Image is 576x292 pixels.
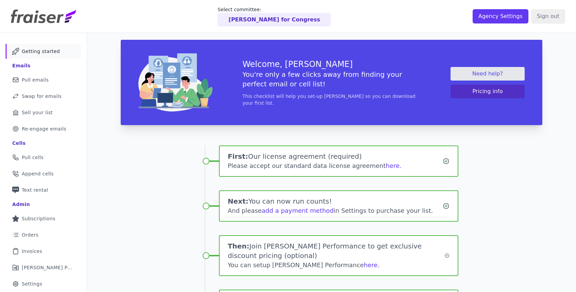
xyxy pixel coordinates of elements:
a: Text rental [5,183,81,197]
div: Emails [12,62,31,69]
span: First: [228,152,248,160]
div: And please in Settings to purchase your list. [228,206,443,216]
span: Re-engage emails [22,125,66,132]
a: Append cells [5,166,81,181]
div: Please accept our standard data license agreement [228,161,443,171]
a: Subscriptions [5,211,81,226]
a: Swap for emails [5,89,81,104]
button: Pricing info [451,85,525,98]
span: Swap for emails [22,93,62,100]
a: Orders [5,227,81,242]
p: [PERSON_NAME] for Congress [228,16,320,24]
span: Orders [22,231,38,238]
a: Sell your list [5,105,81,120]
div: You can setup [PERSON_NAME] Performance . [228,260,444,270]
a: Pull emails [5,72,81,87]
span: Getting started [22,48,60,55]
img: img [138,53,213,111]
h3: Welcome, [PERSON_NAME] [242,59,421,70]
span: Subscriptions [22,215,55,222]
span: Text rental [22,187,48,193]
span: [PERSON_NAME] Performance [22,264,73,271]
a: Invoices [5,244,81,259]
a: Settings [5,276,81,291]
h5: You're only a few clicks away from finding your perfect email or cell list! [242,70,421,89]
span: Settings [22,280,42,287]
span: Invoices [22,248,42,255]
a: add a payment method [262,207,334,214]
a: Re-engage emails [5,121,81,136]
input: Sign out [531,9,565,23]
span: Pull cells [22,154,44,161]
h1: Join [PERSON_NAME] Performance to get exclusive discount pricing (optional) [228,241,444,260]
p: Select committee: [218,6,331,13]
a: Pull cells [5,150,81,165]
h1: You can now run counts! [228,196,443,206]
p: This checklist will help you set-up [PERSON_NAME] so you can download your first list. [242,93,421,106]
span: Sell your list [22,109,53,116]
a: here [364,261,378,269]
img: Fraiser Logo [11,10,76,23]
div: Admin [12,201,30,208]
a: Select committee: [PERSON_NAME] for Congress [218,6,331,27]
span: Pull emails [22,76,49,83]
span: Next: [228,197,249,205]
a: [PERSON_NAME] Performance [5,260,81,275]
h1: Our license agreement (required) [228,152,443,161]
input: Agency Settings [473,9,528,23]
a: Getting started [5,44,81,59]
a: Need help? [451,67,525,81]
div: Cells [12,140,26,147]
span: Then: [228,242,250,250]
span: Append cells [22,170,54,177]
